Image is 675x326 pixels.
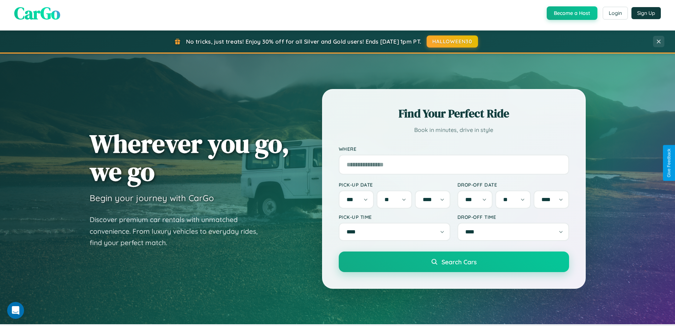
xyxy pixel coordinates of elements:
label: Where [339,146,569,152]
p: Discover premium car rentals with unmatched convenience. From luxury vehicles to everyday rides, ... [90,214,267,249]
label: Drop-off Time [457,214,569,220]
p: Book in minutes, drive in style [339,125,569,135]
h3: Begin your journey with CarGo [90,193,214,203]
h2: Find Your Perfect Ride [339,106,569,121]
button: Login [603,7,628,20]
button: Become a Host [547,6,597,20]
span: Search Cars [441,258,477,266]
button: Search Cars [339,252,569,272]
span: No tricks, just treats! Enjoy 30% off for all Silver and Gold users! Ends [DATE] 1pm PT. [186,38,421,45]
label: Pick-up Time [339,214,450,220]
label: Pick-up Date [339,182,450,188]
h1: Wherever you go, we go [90,129,289,186]
button: Sign Up [631,7,661,19]
span: CarGo [14,1,60,25]
div: Give Feedback [666,149,671,177]
iframe: Intercom live chat [7,302,24,319]
button: HALLOWEEN30 [427,35,478,48]
label: Drop-off Date [457,182,569,188]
